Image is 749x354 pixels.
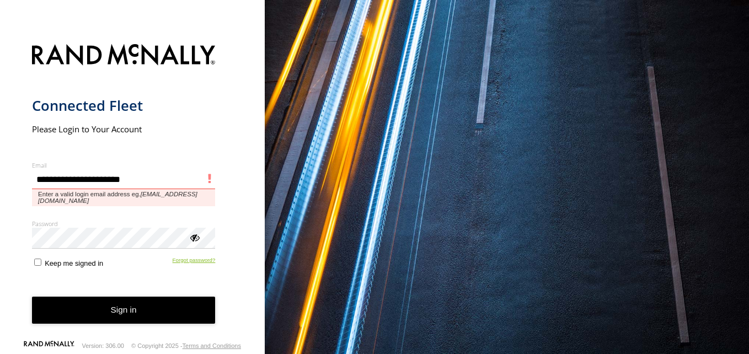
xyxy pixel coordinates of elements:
[131,342,241,349] div: © Copyright 2025 -
[173,257,216,267] a: Forgot password?
[32,42,216,70] img: Rand McNally
[32,96,216,115] h1: Connected Fleet
[45,259,103,267] span: Keep me signed in
[183,342,241,349] a: Terms and Conditions
[32,189,216,206] span: Enter a valid login email address eg.
[32,297,216,324] button: Sign in
[34,259,41,266] input: Keep me signed in
[32,37,233,341] form: main
[38,191,197,204] em: [EMAIL_ADDRESS][DOMAIN_NAME]
[32,161,216,169] label: Email
[189,232,200,243] div: ViewPassword
[32,124,216,135] h2: Please Login to Your Account
[24,341,74,352] a: Visit our Website
[32,219,216,228] label: Password
[82,342,124,349] div: Version: 306.00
